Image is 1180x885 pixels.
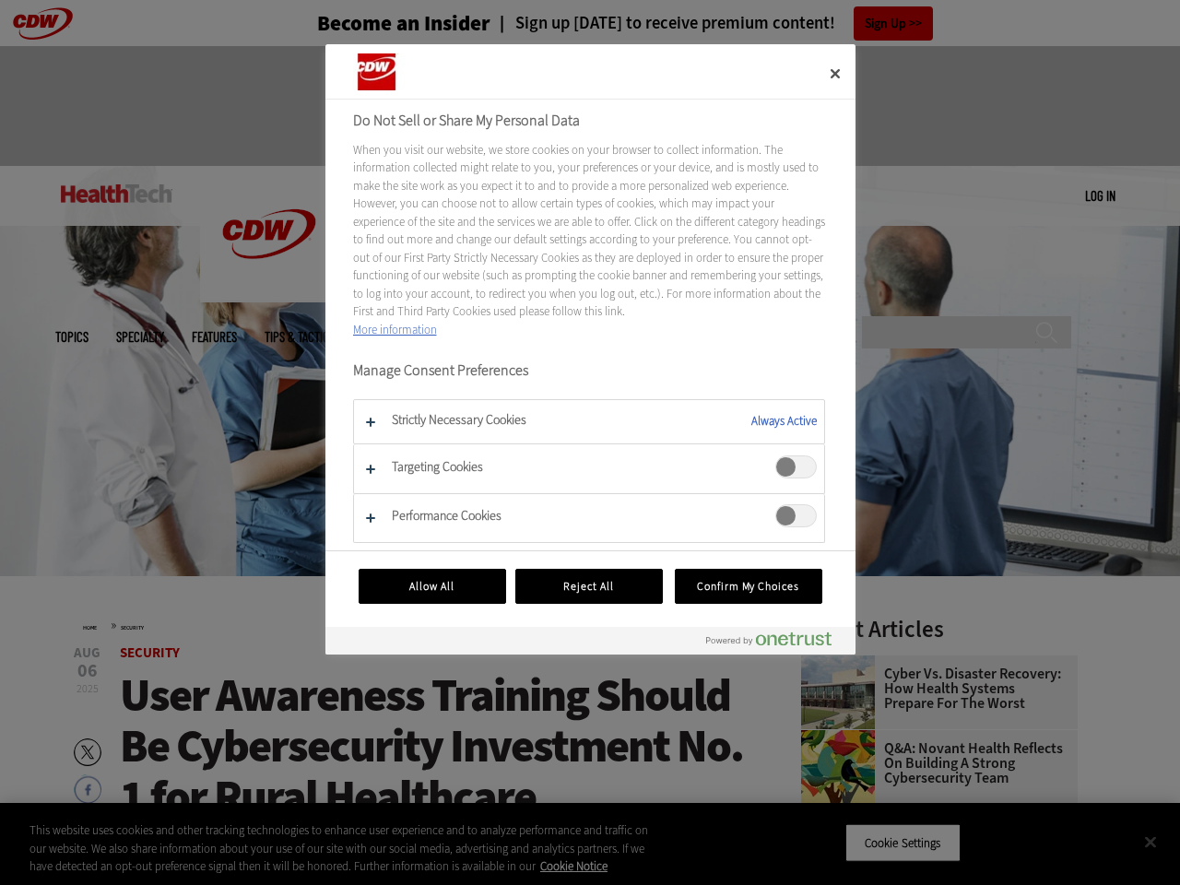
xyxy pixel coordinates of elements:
[353,110,825,132] h2: Do Not Sell or Share My Personal Data
[353,361,825,390] h3: Manage Consent Preferences
[815,53,855,94] button: Close
[675,569,822,604] button: Confirm My Choices
[515,569,663,604] button: Reject All
[706,631,832,646] img: Powered by OneTrust Opens in a new Tab
[325,44,855,655] div: Do Not Sell or Share My Personal Data
[353,322,437,337] a: More information about your privacy, opens in a new tab
[353,53,464,90] div: Company Logo
[353,53,442,90] img: Company Logo
[325,44,855,655] div: Preference center
[706,631,846,655] a: Powered by OneTrust Opens in a new Tab
[353,141,825,338] div: When you visit our website, we store cookies on your browser to collect information. The informat...
[775,504,817,527] span: Performance Cookies
[359,569,506,604] button: Allow All
[775,455,817,478] span: Targeting Cookies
